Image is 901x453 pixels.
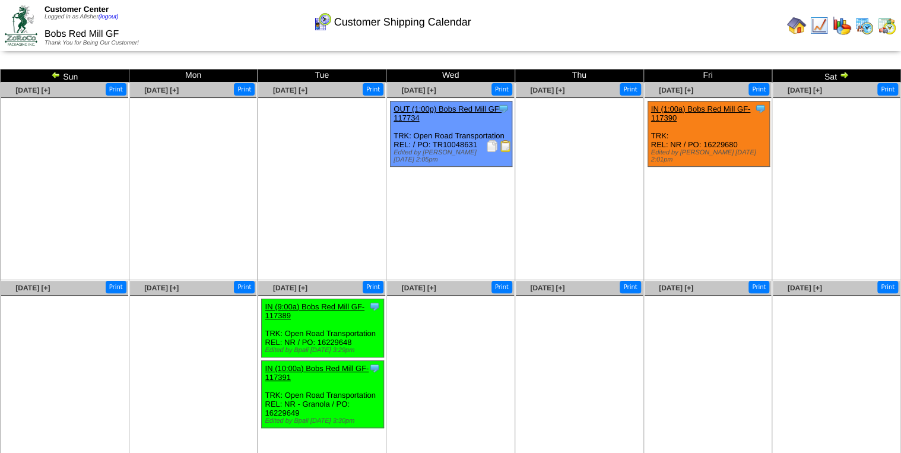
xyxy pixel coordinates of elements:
td: Fri [643,69,772,83]
img: Packing Slip [486,140,498,152]
img: line_graph.gif [810,16,829,35]
button: Print [491,83,512,96]
a: [DATE] [+] [788,284,822,292]
button: Print [620,281,640,293]
button: Print [363,281,383,293]
a: OUT (1:00p) Bobs Red Mill GF-117734 [394,104,502,122]
a: IN (10:00a) Bobs Red Mill GF-117391 [265,364,369,382]
span: Logged in as Afisher [45,14,119,20]
span: Bobs Red Mill GF [45,29,119,39]
a: [DATE] [+] [788,86,822,94]
img: ZoRoCo_Logo(Green%26Foil)%20jpg.webp [5,5,37,45]
td: Sun [1,69,129,83]
span: Thank You for Being Our Customer! [45,40,139,46]
div: TRK: Open Road Transportation REL: / PO: TR10048631 [391,102,512,167]
div: TRK: Open Road Transportation REL: NR - Granola / PO: 16229649 [262,361,383,428]
a: [DATE] [+] [530,86,564,94]
span: Customer Shipping Calendar [334,16,471,28]
img: home.gif [787,16,806,35]
button: Print [491,281,512,293]
button: Print [748,281,769,293]
img: arrowright.gif [839,70,849,80]
a: [DATE] [+] [659,86,693,94]
div: Edited by [PERSON_NAME] [DATE] 2:05pm [394,149,512,163]
button: Print [877,281,898,293]
div: TRK: REL: NR / PO: 16229680 [648,102,769,167]
a: [DATE] [+] [530,284,564,292]
img: Bill of Lading [500,140,512,152]
img: graph.gif [832,16,851,35]
a: [DATE] [+] [401,86,436,94]
div: Edited by Bpali [DATE] 3:30pm [265,417,383,425]
button: Print [234,281,255,293]
img: Tooltip [497,103,509,115]
td: Tue [258,69,386,83]
div: Edited by Bpali [DATE] 3:29pm [265,347,383,354]
span: Customer Center [45,5,109,14]
a: [DATE] [+] [15,284,50,292]
img: Tooltip [369,300,380,312]
a: [DATE] [+] [273,284,307,292]
a: [DATE] [+] [659,284,693,292]
button: Print [106,281,126,293]
td: Sat [772,69,901,83]
a: (logout) [99,14,119,20]
button: Print [363,83,383,96]
button: Print [106,83,126,96]
img: calendarprod.gif [855,16,874,35]
div: Edited by [PERSON_NAME] [DATE] 2:01pm [651,149,769,163]
div: TRK: Open Road Transportation REL: NR / PO: 16229648 [262,299,383,357]
a: IN (9:00a) Bobs Red Mill GF-117389 [265,302,364,320]
button: Print [234,83,255,96]
td: Thu [515,69,643,83]
img: arrowleft.gif [51,70,61,80]
a: [DATE] [+] [401,284,436,292]
button: Print [620,83,640,96]
a: [DATE] [+] [144,86,179,94]
td: Mon [129,69,258,83]
button: Print [877,83,898,96]
a: [DATE] [+] [144,284,179,292]
button: Print [748,83,769,96]
a: IN (1:00a) Bobs Red Mill GF-117390 [651,104,751,122]
img: Tooltip [754,103,766,115]
td: Wed [386,69,515,83]
img: calendarinout.gif [877,16,896,35]
a: [DATE] [+] [273,86,307,94]
img: calendarcustomer.gif [313,12,332,31]
a: [DATE] [+] [15,86,50,94]
img: Tooltip [369,362,380,374]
